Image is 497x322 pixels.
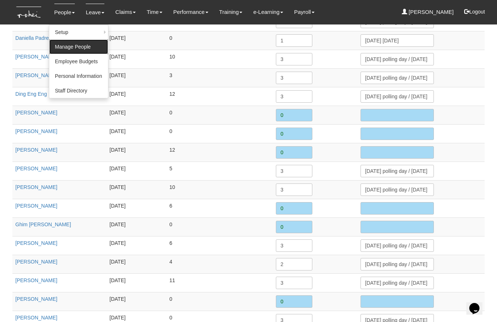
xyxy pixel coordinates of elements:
[253,4,283,20] a: e-Learning
[166,106,273,124] td: 0
[107,255,166,273] td: [DATE]
[49,25,108,39] a: Setup
[107,236,166,255] td: [DATE]
[166,50,273,68] td: 10
[402,4,454,20] a: [PERSON_NAME]
[15,166,57,171] a: [PERSON_NAME]
[459,3,490,20] button: Logout
[15,184,57,190] a: [PERSON_NAME]
[115,4,136,20] a: Claims
[166,217,273,236] td: 0
[166,68,273,87] td: 3
[107,217,166,236] td: [DATE]
[49,54,108,69] a: Employee Budgets
[166,273,273,292] td: 11
[219,4,243,20] a: Training
[166,292,273,311] td: 0
[86,4,104,21] a: Leave
[15,147,57,153] a: [PERSON_NAME]
[15,110,57,115] a: [PERSON_NAME]
[15,296,57,302] a: [PERSON_NAME]
[15,72,57,78] a: [PERSON_NAME]
[107,87,166,106] td: [DATE]
[166,236,273,255] td: 6
[166,255,273,273] td: 4
[166,124,273,143] td: 0
[107,162,166,180] td: [DATE]
[15,35,49,41] a: Daniella Padre
[107,143,166,162] td: [DATE]
[107,292,166,311] td: [DATE]
[107,273,166,292] td: [DATE]
[49,83,108,98] a: Staff Directory
[107,50,166,68] td: [DATE]
[15,221,71,227] a: Ghim [PERSON_NAME]
[107,31,166,50] td: [DATE]
[166,199,273,217] td: 6
[166,180,273,199] td: 10
[54,4,75,21] a: People
[15,315,57,321] a: [PERSON_NAME]
[294,4,315,20] a: Payroll
[49,39,108,54] a: Manage People
[15,259,57,265] a: [PERSON_NAME]
[107,199,166,217] td: [DATE]
[107,180,166,199] td: [DATE]
[166,143,273,162] td: 12
[147,4,162,20] a: Time
[49,69,108,83] a: Personal Information
[15,128,57,134] a: [PERSON_NAME]
[15,54,57,60] a: [PERSON_NAME]
[15,240,57,246] a: [PERSON_NAME]
[466,293,490,315] iframe: chat widget
[15,91,47,97] a: Ding Eng Eng
[166,87,273,106] td: 12
[107,106,166,124] td: [DATE]
[15,203,57,209] a: [PERSON_NAME]
[15,277,57,283] a: [PERSON_NAME]
[107,124,166,143] td: [DATE]
[166,162,273,180] td: 5
[173,4,208,20] a: Performance
[166,31,273,50] td: 0
[107,68,166,87] td: [DATE]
